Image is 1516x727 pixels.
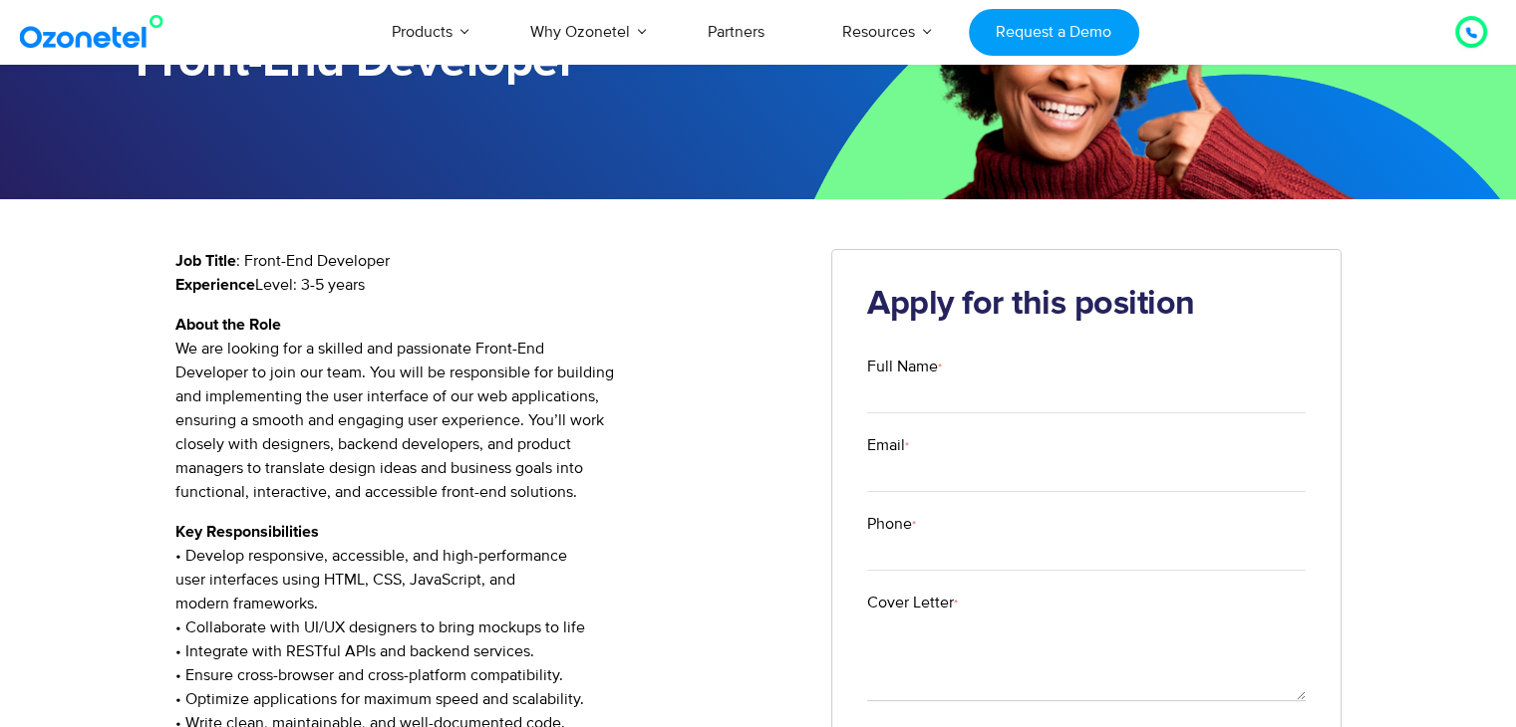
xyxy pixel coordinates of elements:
[867,285,1306,325] h2: Apply for this position
[969,9,1139,56] a: Request a Demo
[867,355,1306,378] label: Full Name
[175,524,319,540] strong: Key Responsibilities
[175,249,802,297] p: : Front-End Developer Level: 3-5 years
[175,313,802,504] p: We are looking for a skilled and passionate Front-End Developer to join our team. You will be res...
[867,433,1306,457] label: Email
[867,512,1306,536] label: Phone
[175,277,255,293] strong: Experience
[175,317,281,333] strong: About the Role
[175,253,236,269] strong: Job Title
[867,591,1306,614] label: Cover Letter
